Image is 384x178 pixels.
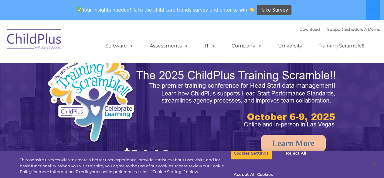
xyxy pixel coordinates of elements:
[312,40,370,52] a: Training Scramble!!
[327,27,343,32] a: Support
[249,7,254,12] img: 👏
[261,135,326,152] a: Learn More
[99,40,140,52] a: Software
[77,7,82,12] img: ✅
[84,65,110,70] span: Phone number
[257,5,291,16] a: Take Survey
[230,147,272,160] button: Cookies Settings
[345,27,380,32] a: Schedule A Demo
[84,40,103,45] span: Last name
[277,147,315,160] button: Reject All
[75,4,257,16] span: Your insights needed! Take the child care trends survey and enter to win!
[261,5,288,16] span: Take Survey
[226,40,268,52] a: Company
[144,40,195,52] a: Assessments
[299,27,380,32] font: |
[368,157,381,171] button: Close
[299,27,320,32] a: Download
[4,25,65,55] img: ChildPlus by Procare Solutions
[20,157,230,175] div: This website uses cookies to create a better user experience, provide statistics about user visit...
[272,40,308,52] a: University
[199,40,222,52] a: IT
